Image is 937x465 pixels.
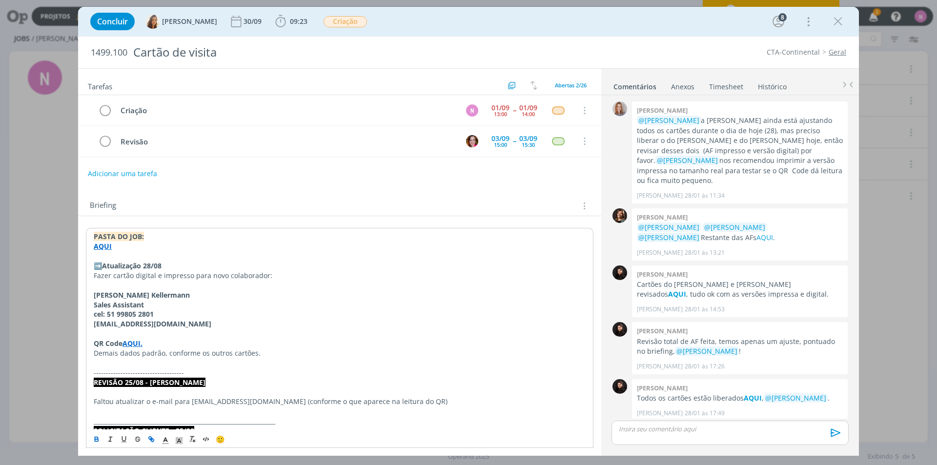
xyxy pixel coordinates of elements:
a: AQUI [94,242,112,251]
p: [PERSON_NAME] [637,409,683,418]
a: AQUI [744,393,762,403]
img: B [466,135,478,147]
a: Timesheet [709,78,744,92]
div: dialog [78,7,859,456]
span: @[PERSON_NAME] [765,393,826,403]
span: [PERSON_NAME] [162,18,217,25]
div: 15:30 [522,142,535,147]
p: Demais dados padrão, conforme os outros cartões. [94,348,586,358]
button: 🙂 [213,433,227,445]
p: Fazer cartão digital e impresso para novo colaborador: [94,271,586,281]
div: 01/09 [491,104,509,111]
button: V[PERSON_NAME] [145,14,217,29]
img: A [612,101,627,116]
span: Criação [324,16,367,27]
span: Cor de Fundo [172,433,186,445]
button: 09:23 [273,14,310,29]
div: 03/09 [519,135,537,142]
button: Adicionar uma tarefa [87,165,158,182]
a: Comentários [613,78,657,92]
div: 13:00 [494,111,507,117]
span: Briefing [90,200,116,212]
span: 1499.100 [91,47,127,58]
strong: ➡️Atualização 28/08 [94,261,162,270]
b: [PERSON_NAME] [637,213,688,222]
strong: [EMAIL_ADDRESS][DOMAIN_NAME] [94,319,211,328]
strong: SOLICITAÇÃO CLIENTE - 25/08 [94,426,194,435]
span: -- [513,138,516,144]
span: 28/01 às 11:34 [685,191,725,200]
img: arrow-down-up.svg [530,81,537,90]
button: Concluir [90,13,135,30]
span: 28/01 às 14:53 [685,305,725,314]
b: [PERSON_NAME] [637,106,688,115]
div: 03/09 [491,135,509,142]
img: L [612,379,627,394]
span: 09:23 [290,17,307,26]
p: Todos os cartões estão liberados , . [637,393,843,403]
span: -- [513,107,516,114]
a: AQUI [668,289,686,299]
p: [PERSON_NAME] [637,362,683,371]
strong: REVISÃO 25/08 - [PERSON_NAME] [94,378,205,387]
p: ______________________________________________________________ [94,416,586,426]
div: 01/09 [519,104,537,111]
div: 8 [778,13,787,21]
div: Anexos [671,82,694,92]
a: Geral [829,47,846,57]
p: [PERSON_NAME] [637,248,683,257]
p: Revisão total de AF feita, temos apenas um ajuste, pontuado no briefing, ! [637,337,843,357]
span: 28/01 às 17:49 [685,409,725,418]
b: [PERSON_NAME] [637,326,688,335]
p: ------------------------------------- [94,368,586,378]
strong: [PERSON_NAME] Kellermann [94,290,190,300]
strong: PASTA DO JOB: [94,232,144,241]
span: Tarefas [88,80,112,91]
a: AQUI. [122,339,143,348]
b: [PERSON_NAME] [637,270,688,279]
button: B [465,134,479,148]
div: Revisão [116,136,457,148]
span: 28/01 às 17:26 [685,362,725,371]
span: Cor do Texto [159,433,172,445]
div: 30/09 [244,18,264,25]
button: N [465,103,479,118]
span: @[PERSON_NAME] [657,156,718,165]
div: 14:00 [522,111,535,117]
a: Histórico [757,78,787,92]
span: @[PERSON_NAME] [638,222,699,232]
a: CTA-Continental [767,47,820,57]
span: @[PERSON_NAME] [704,222,765,232]
div: N [466,104,478,117]
p: [PERSON_NAME] [637,305,683,314]
span: 🙂 [216,434,225,444]
span: @[PERSON_NAME] [638,233,699,242]
strong: Sales Assistant [94,300,144,309]
p: Cartões do [PERSON_NAME] e [PERSON_NAME] revisados , tudo ok com as versões impressa e digital. [637,280,843,300]
img: V [145,14,160,29]
strong: cel: 51 99805 2801 [94,309,154,319]
div: Criação [116,104,457,117]
a: AQUI [756,233,773,242]
b: [PERSON_NAME] [637,384,688,392]
img: L [612,208,627,223]
p: [PERSON_NAME] [637,191,683,200]
p: Restante das AFs . [637,222,843,243]
strong: QR Code [94,339,122,348]
button: Criação [323,16,367,28]
button: 8 [771,14,786,29]
div: 15:00 [494,142,507,147]
span: Abertas 2/26 [555,81,587,89]
span: @[PERSON_NAME] [638,116,699,125]
div: Cartão de visita [129,40,528,64]
p: a [PERSON_NAME] ainda está ajustando todos os cartões durante o dia de hoje (28), mas preciso lib... [637,116,843,185]
span: Concluir [97,18,128,25]
img: L [612,322,627,337]
img: L [612,265,627,280]
span: @[PERSON_NAME] [676,346,737,356]
p: Faltou atualizar o e-mail para [EMAIL_ADDRESS][DOMAIN_NAME] (conforme o que aparece na leitura do... [94,397,586,406]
